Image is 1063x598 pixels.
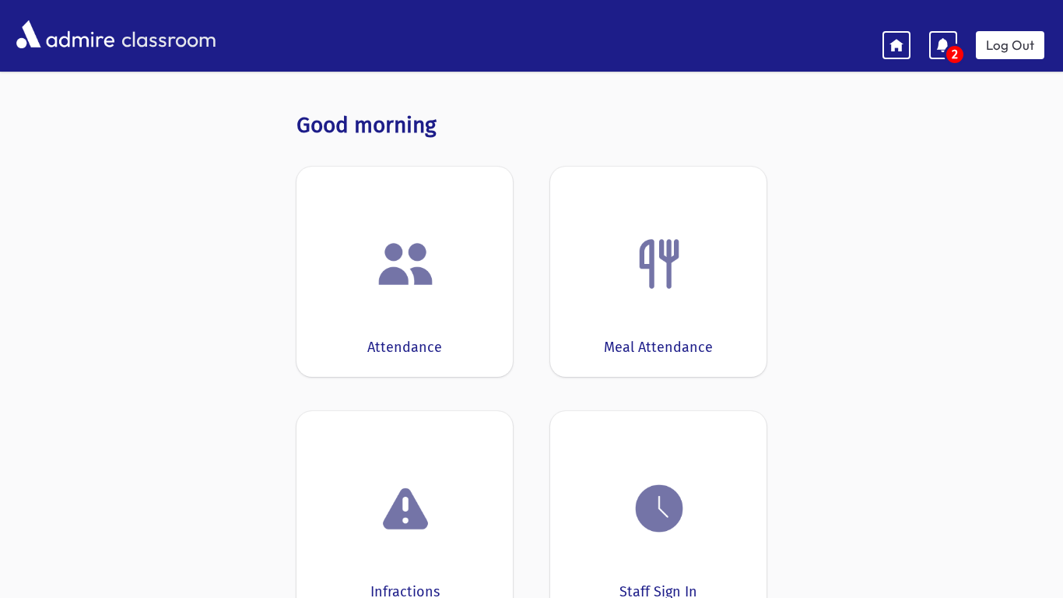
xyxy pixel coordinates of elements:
img: Fork.png [630,234,689,294]
img: exclamation.png [376,482,435,541]
img: clock.png [630,479,689,538]
span: classroom [118,14,216,55]
img: AdmirePro [12,16,118,52]
h3: Good morning [296,112,767,139]
div: Attendance [367,337,442,358]
a: Log Out [976,31,1044,59]
img: users.png [376,234,435,294]
div: Meal Attendance [604,337,713,358]
span: 2 [946,47,963,62]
